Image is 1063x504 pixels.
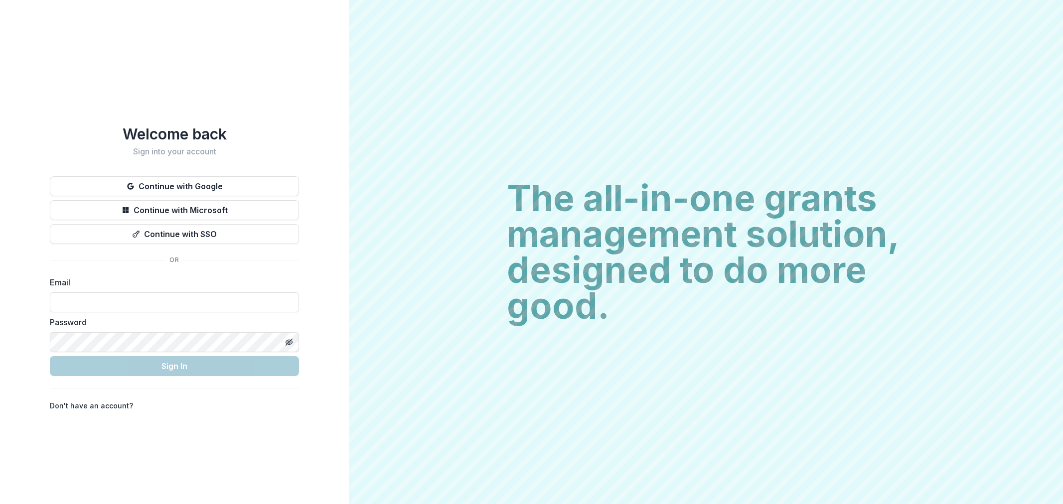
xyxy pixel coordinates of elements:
[50,125,299,143] h1: Welcome back
[50,316,293,328] label: Password
[50,176,299,196] button: Continue with Google
[50,356,299,376] button: Sign In
[50,224,299,244] button: Continue with SSO
[50,276,293,288] label: Email
[50,400,133,411] p: Don't have an account?
[50,147,299,156] h2: Sign into your account
[50,200,299,220] button: Continue with Microsoft
[281,334,297,350] button: Toggle password visibility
